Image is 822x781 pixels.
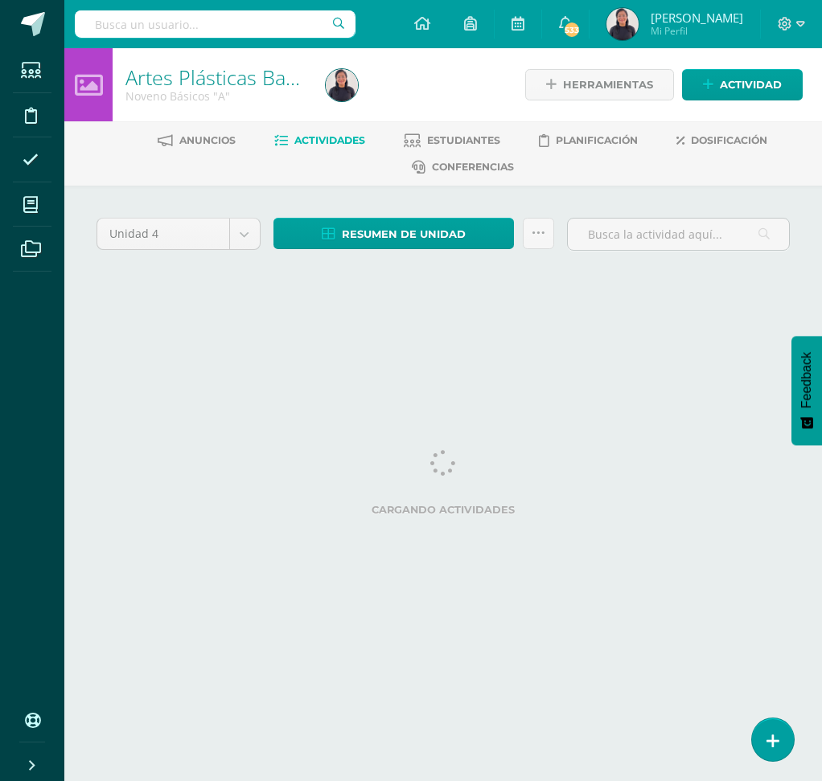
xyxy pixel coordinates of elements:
[412,154,514,180] a: Conferencias
[109,219,217,249] span: Unidad 4
[563,70,653,100] span: Herramientas
[691,134,767,146] span: Dosificación
[274,128,365,153] a: Actividades
[606,8,639,40] img: 67078d01e56025b9630a76423ab6604b.png
[326,69,358,101] img: 67078d01e56025b9630a76423ab6604b.png
[427,134,500,146] span: Estudiantes
[651,10,743,26] span: [PERSON_NAME]
[676,128,767,153] a: Dosificación
[97,504,790,516] label: Cargando actividades
[568,219,789,250] input: Busca la actividad aquí...
[179,134,236,146] span: Anuncios
[158,128,236,153] a: Anuncios
[539,128,638,153] a: Planificación
[651,24,743,38] span: Mi Perfil
[432,161,514,173] span: Conferencias
[294,134,365,146] span: Actividades
[799,352,814,408] span: Feedback
[525,69,674,100] a: Herramientas
[75,10,356,38] input: Busca un usuario...
[791,336,822,445] button: Feedback - Mostrar encuesta
[563,21,581,39] span: 533
[125,66,306,88] h1: Artes Plásticas Bas III
[125,63,315,91] a: Artes Plásticas Bas III
[342,219,466,249] span: Resumen de unidad
[97,219,260,249] a: Unidad 4
[125,88,306,104] div: Noveno Básicos 'A'
[682,69,803,100] a: Actividad
[720,70,782,100] span: Actividad
[404,128,500,153] a: Estudiantes
[556,134,638,146] span: Planificación
[273,218,515,249] a: Resumen de unidad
